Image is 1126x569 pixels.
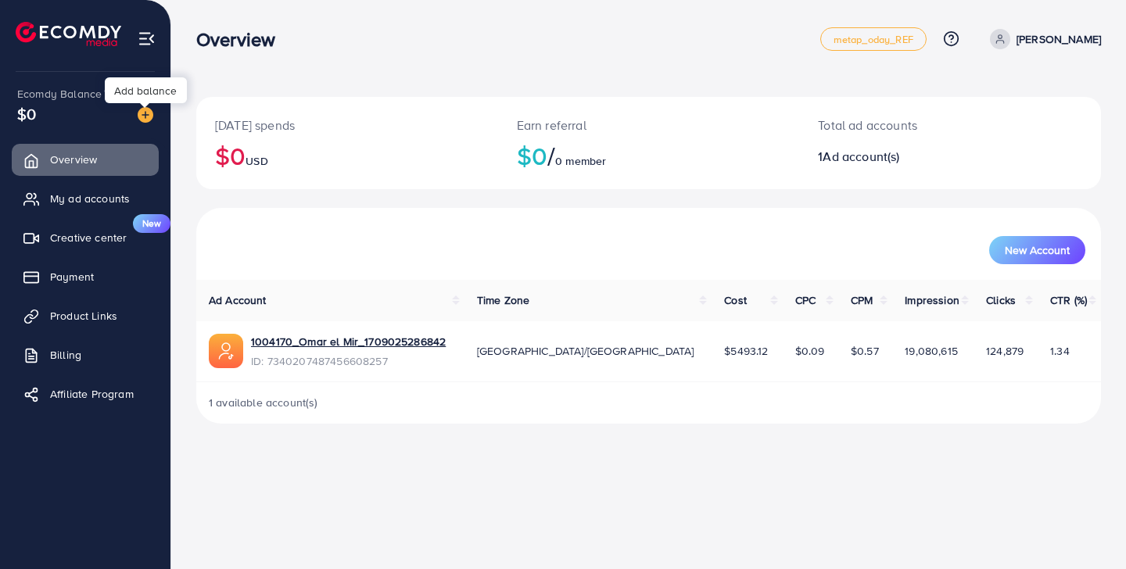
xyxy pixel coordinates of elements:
span: 0 member [555,153,606,169]
a: Overview [12,144,159,175]
button: New Account [989,236,1085,264]
span: CTR (%) [1050,292,1087,308]
img: logo [16,22,121,46]
span: 124,879 [986,343,1024,359]
a: Product Links [12,300,159,331]
span: CPM [851,292,873,308]
span: Ad Account [209,292,267,308]
span: USD [246,153,267,169]
h3: Overview [196,28,288,51]
span: Cost [724,292,747,308]
a: Creative centerNew [12,222,159,253]
span: $5493.12 [724,343,768,359]
span: Billing [50,347,81,363]
h2: $0 [517,141,781,170]
a: My ad accounts [12,183,159,214]
span: My ad accounts [50,191,130,206]
span: $0.09 [795,343,825,359]
span: $0.57 [851,343,879,359]
p: Total ad accounts [818,116,1006,134]
h2: $0 [215,141,479,170]
span: / [547,138,555,174]
span: Ad account(s) [823,148,899,165]
img: menu [138,30,156,48]
span: New [133,214,170,233]
span: CPC [795,292,816,308]
span: 1.34 [1050,343,1070,359]
img: ic-ads-acc.e4c84228.svg [209,334,243,368]
a: [PERSON_NAME] [984,29,1101,49]
img: image [138,107,153,123]
span: Clicks [986,292,1016,308]
iframe: Chat [1060,499,1114,557]
a: metap_oday_REF [820,27,927,51]
p: [PERSON_NAME] [1017,30,1101,48]
a: Affiliate Program [12,378,159,410]
span: [GEOGRAPHIC_DATA]/[GEOGRAPHIC_DATA] [477,343,694,359]
span: Affiliate Program [50,386,134,402]
a: Payment [12,261,159,292]
a: Billing [12,339,159,370]
span: 19,080,615 [905,343,958,359]
span: Payment [50,269,94,284]
span: metap_oday_REF [834,34,913,45]
span: Creative center [50,230,127,245]
span: Impression [905,292,959,308]
span: Overview [50,152,97,167]
a: 1004170_Omar el Mir_1709025286842 [251,334,446,349]
span: Product Links [50,308,117,324]
h2: 1 [818,149,1006,164]
p: Earn referral [517,116,781,134]
span: New Account [1005,245,1070,256]
p: [DATE] spends [215,116,479,134]
span: ID: 7340207487456608257 [251,353,446,369]
span: Time Zone [477,292,529,308]
div: Add balance [105,77,187,103]
span: 1 available account(s) [209,395,318,410]
span: $0 [17,102,36,125]
span: Ecomdy Balance [17,86,102,102]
